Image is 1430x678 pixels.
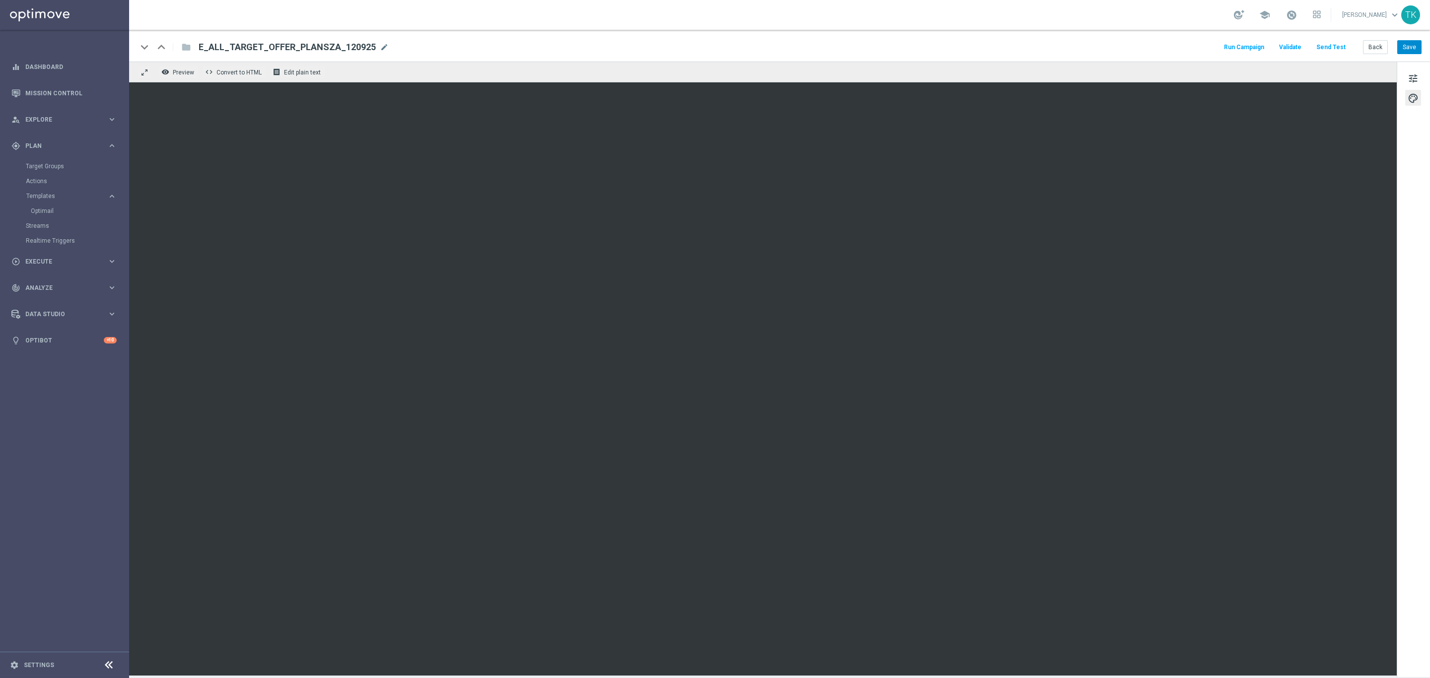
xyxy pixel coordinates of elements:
[161,68,169,76] i: remove_red_eye
[107,283,117,292] i: keyboard_arrow_right
[11,89,117,97] button: Mission Control
[31,207,103,215] a: Optimail
[26,233,128,248] div: Realtime Triggers
[1259,9,1270,20] span: school
[26,162,103,170] a: Target Groups
[11,310,117,318] button: Data Studio keyboard_arrow_right
[26,237,103,245] a: Realtime Triggers
[199,41,376,53] span: E_ALL_TARGET_OFFER_PLANSZA_120925
[25,259,107,265] span: Execute
[26,218,128,233] div: Streams
[173,69,194,76] span: Preview
[1389,9,1400,20] span: keyboard_arrow_down
[11,63,117,71] button: equalizer Dashboard
[11,257,107,266] div: Execute
[1408,72,1419,85] span: tune
[26,222,103,230] a: Streams
[11,115,20,124] i: person_search
[11,336,20,345] i: lightbulb
[11,142,117,150] button: gps_fixed Plan keyboard_arrow_right
[107,309,117,319] i: keyboard_arrow_right
[104,337,117,343] div: +10
[380,43,389,52] span: mode_edit
[25,327,104,353] a: Optibot
[25,311,107,317] span: Data Studio
[11,80,117,106] div: Mission Control
[11,141,107,150] div: Plan
[26,159,128,174] div: Target Groups
[11,54,117,80] div: Dashboard
[11,115,107,124] div: Explore
[25,54,117,80] a: Dashboard
[159,66,199,78] button: remove_red_eye Preview
[10,661,19,670] i: settings
[1278,41,1303,54] button: Validate
[107,192,117,201] i: keyboard_arrow_right
[203,66,266,78] button: code Convert to HTML
[26,192,117,200] button: Templates keyboard_arrow_right
[11,284,117,292] button: track_changes Analyze keyboard_arrow_right
[1405,90,1421,106] button: palette
[26,174,128,189] div: Actions
[107,257,117,266] i: keyboard_arrow_right
[26,189,128,218] div: Templates
[25,143,107,149] span: Plan
[11,63,20,71] i: equalizer
[284,69,321,76] span: Edit plain text
[11,310,107,319] div: Data Studio
[11,327,117,353] div: Optibot
[270,66,325,78] button: receipt Edit plain text
[25,80,117,106] a: Mission Control
[31,203,128,218] div: Optimail
[1341,7,1401,22] a: [PERSON_NAME]keyboard_arrow_down
[25,117,107,123] span: Explore
[1408,92,1419,105] span: palette
[1401,5,1420,24] div: TK
[25,285,107,291] span: Analyze
[24,662,54,668] a: Settings
[273,68,281,76] i: receipt
[205,68,213,76] span: code
[11,116,117,124] button: person_search Explore keyboard_arrow_right
[11,258,117,266] button: play_circle_outline Execute keyboard_arrow_right
[1222,41,1266,54] button: Run Campaign
[1363,40,1388,54] button: Back
[1279,44,1301,51] span: Validate
[11,257,20,266] i: play_circle_outline
[26,193,97,199] span: Templates
[107,141,117,150] i: keyboard_arrow_right
[1405,70,1421,86] button: tune
[11,141,20,150] i: gps_fixed
[1315,41,1347,54] button: Send Test
[11,337,117,344] button: lightbulb Optibot +10
[216,69,262,76] span: Convert to HTML
[107,115,117,124] i: keyboard_arrow_right
[26,193,107,199] div: Templates
[26,177,103,185] a: Actions
[11,283,20,292] i: track_changes
[11,283,107,292] div: Analyze
[1397,40,1422,54] button: Save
